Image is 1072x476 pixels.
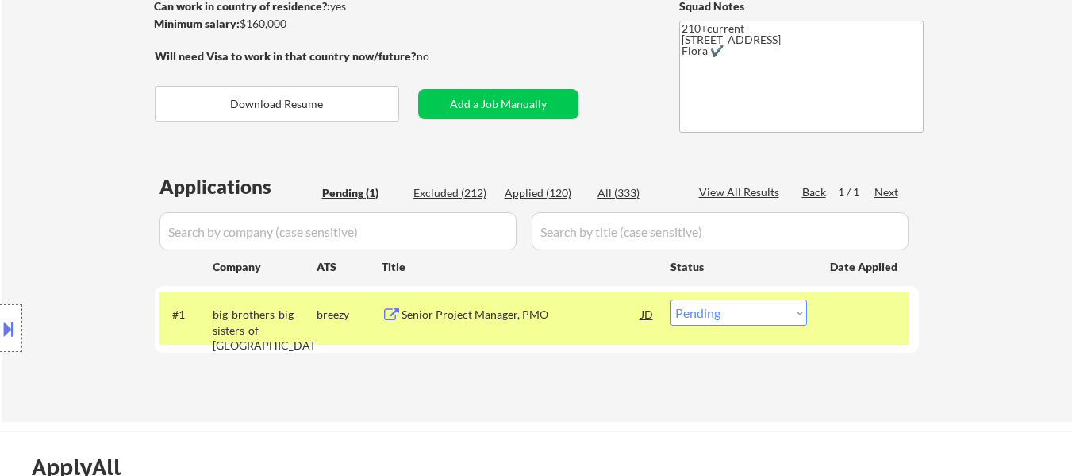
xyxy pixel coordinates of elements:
[505,185,584,201] div: Applied (120)
[317,259,382,275] div: ATS
[838,184,874,200] div: 1 / 1
[874,184,900,200] div: Next
[802,184,828,200] div: Back
[670,252,807,281] div: Status
[413,185,493,201] div: Excluded (212)
[532,212,909,250] input: Search by title (case sensitive)
[418,89,578,119] button: Add a Job Manually
[402,307,641,323] div: Senior Project Manager, PMO
[830,259,900,275] div: Date Applied
[640,300,655,328] div: JD
[699,184,784,200] div: View All Results
[154,16,418,32] div: $160,000
[317,307,382,323] div: breezy
[322,185,402,201] div: Pending (1)
[382,259,655,275] div: Title
[155,86,399,122] button: Download Resume
[159,212,517,250] input: Search by company (case sensitive)
[597,185,677,201] div: All (333)
[417,48,462,64] div: no
[155,49,419,63] strong: Will need Visa to work in that country now/future?:
[154,17,240,30] strong: Minimum salary:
